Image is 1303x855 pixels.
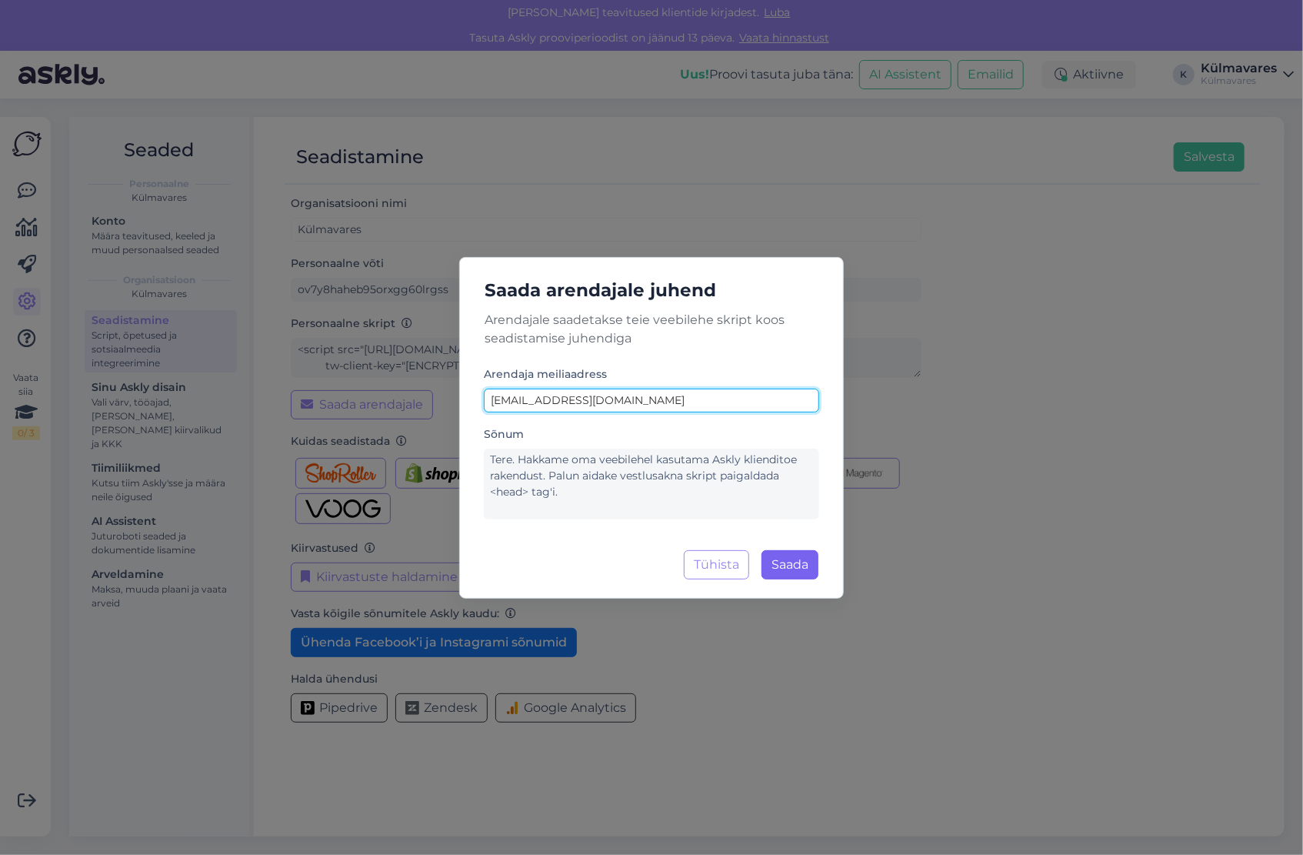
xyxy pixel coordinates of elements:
p: Arendajale saadetakse teie veebilehe skript koos seadistamise juhendiga [472,311,831,348]
textarea: Tere. Hakkame oma veebilehel kasutama Askly klienditoe rakendust. Palun aidake vestlusakna skript... [484,449,819,519]
h5: Saada arendajale juhend [472,276,831,305]
input: john@example.com [484,389,819,412]
button: Saada [761,550,818,579]
label: Arendaja meiliaadress [484,366,607,382]
button: Tühista [684,550,749,579]
label: Sõnum [484,426,524,443]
